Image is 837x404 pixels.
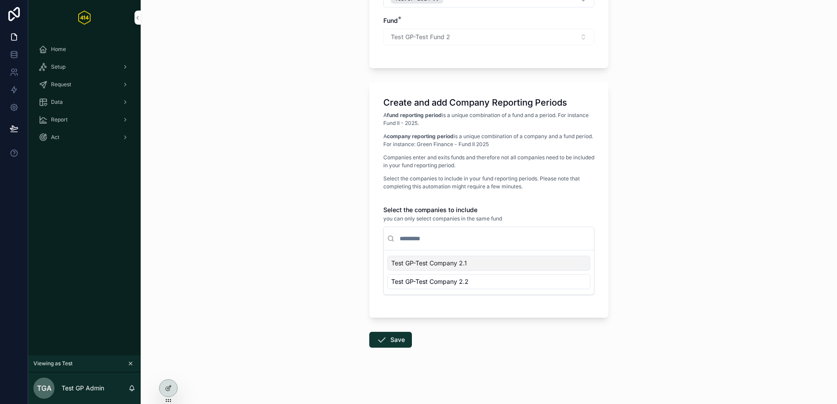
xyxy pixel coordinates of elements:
button: Save [369,332,412,348]
span: Select the companies to include [383,206,477,213]
a: Data [33,94,135,110]
span: Act [51,134,59,141]
strong: fund reporting period [387,112,442,118]
p: Companies enter and exits funds and therefore not all companies need to be included in your fund ... [383,154,594,169]
a: Report [33,112,135,128]
span: Test GP-Test Company 2.2 [391,277,469,286]
span: Fund [383,17,398,24]
span: Home [51,46,66,53]
span: Request [51,81,71,88]
div: Suggestions [384,250,594,294]
a: Request [33,77,135,92]
span: Test GP-Test Company 2.1 [391,259,467,268]
span: Setup [51,63,66,70]
a: Setup [33,59,135,75]
p: A is a unique combination of a fund and a period. For instance Fund II - 2025. [383,111,594,127]
p: Test GP Admin [62,384,104,393]
span: Report [51,116,68,123]
a: Home [33,41,135,57]
p: Select the companies to include in your fund reporting periods. Please note that completing this ... [383,175,594,191]
span: you can only select companies in the same fund [383,215,502,222]
img: App logo [78,11,91,25]
p: A is a unique combination of a company and a fund period. For instance: Green Finance - Fund II 2025 [383,132,594,148]
span: TGA [37,383,51,393]
span: Viewing as Test [33,360,73,367]
a: Act [33,129,135,145]
div: scrollable content [28,35,141,157]
span: Data [51,99,63,106]
strong: company reporting period [387,133,454,140]
h1: Create and add Company Reporting Periods [383,96,567,109]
